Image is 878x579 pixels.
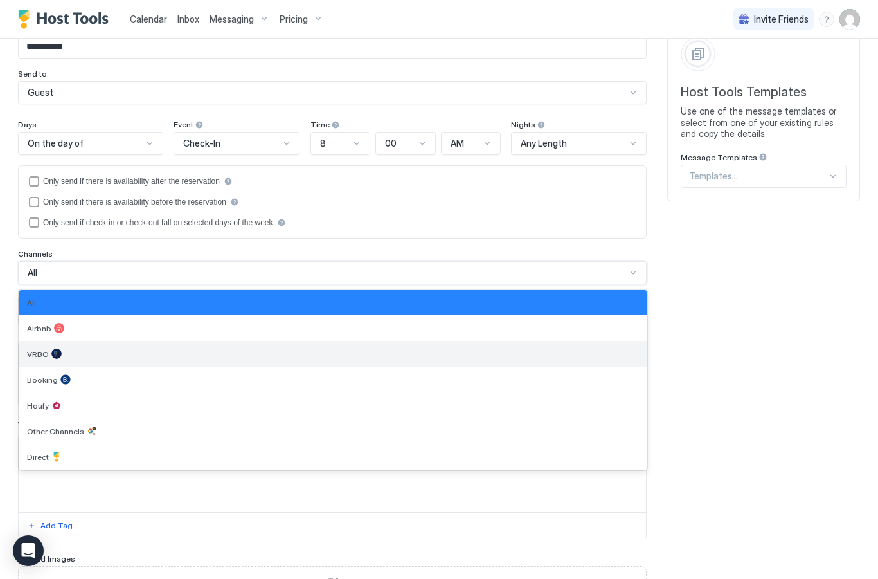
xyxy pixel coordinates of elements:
[18,120,37,129] span: Days
[280,14,308,25] span: Pricing
[310,120,330,129] span: Time
[681,152,757,162] span: Message Templates
[18,69,47,78] span: Send to
[28,267,37,279] span: All
[43,177,220,186] div: Only send if there is availability after the reservation
[754,14,809,25] span: Invite Friends
[19,36,646,58] input: Input Field
[681,106,847,140] span: Use one of the message templates or select from one of your existing rules and copy the details
[19,436,646,512] textarea: Input Field
[130,14,167,24] span: Calendar
[27,401,49,410] span: Houfy
[177,14,199,24] span: Inbox
[28,138,84,149] span: On the day of
[819,12,834,27] div: menu
[43,198,226,207] div: Only send if there is availability before the reservation
[27,427,84,436] span: Other Channels
[29,217,636,228] div: isLimited
[29,197,636,207] div: beforeReservation
[681,84,847,100] span: Host Tools Templates
[521,138,567,149] span: Any Length
[385,138,397,149] span: 00
[320,138,326,149] span: 8
[27,452,49,462] span: Direct
[27,298,36,308] span: All
[839,9,860,30] div: User profile
[27,324,51,333] span: Airbnb
[18,249,53,259] span: Channels
[183,138,220,149] span: Check-In
[210,14,254,25] span: Messaging
[18,554,75,564] span: Upload Images
[130,12,167,26] a: Calendar
[27,349,49,359] span: VRBO
[18,10,114,29] a: Host Tools Logo
[13,535,44,566] div: Open Intercom Messenger
[451,138,464,149] span: AM
[27,375,58,385] span: Booking
[40,520,73,531] div: Add Tag
[43,218,273,227] div: Only send if check-in or check-out fall on selected days of the week
[29,176,636,187] div: afterReservation
[511,120,535,129] span: Nights
[18,419,74,429] span: Write Message
[26,518,75,533] button: Add Tag
[177,12,199,26] a: Inbox
[174,120,193,129] span: Event
[28,87,53,98] span: Guest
